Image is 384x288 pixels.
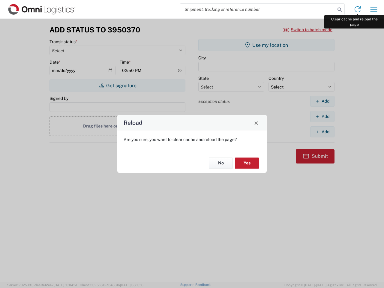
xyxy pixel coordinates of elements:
button: Yes [235,157,259,169]
button: Close [252,118,260,127]
button: No [209,157,233,169]
p: Are you sure, you want to clear cache and reload the page? [124,137,260,142]
h4: Reload [124,118,142,127]
input: Shipment, tracking or reference number [180,4,335,15]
